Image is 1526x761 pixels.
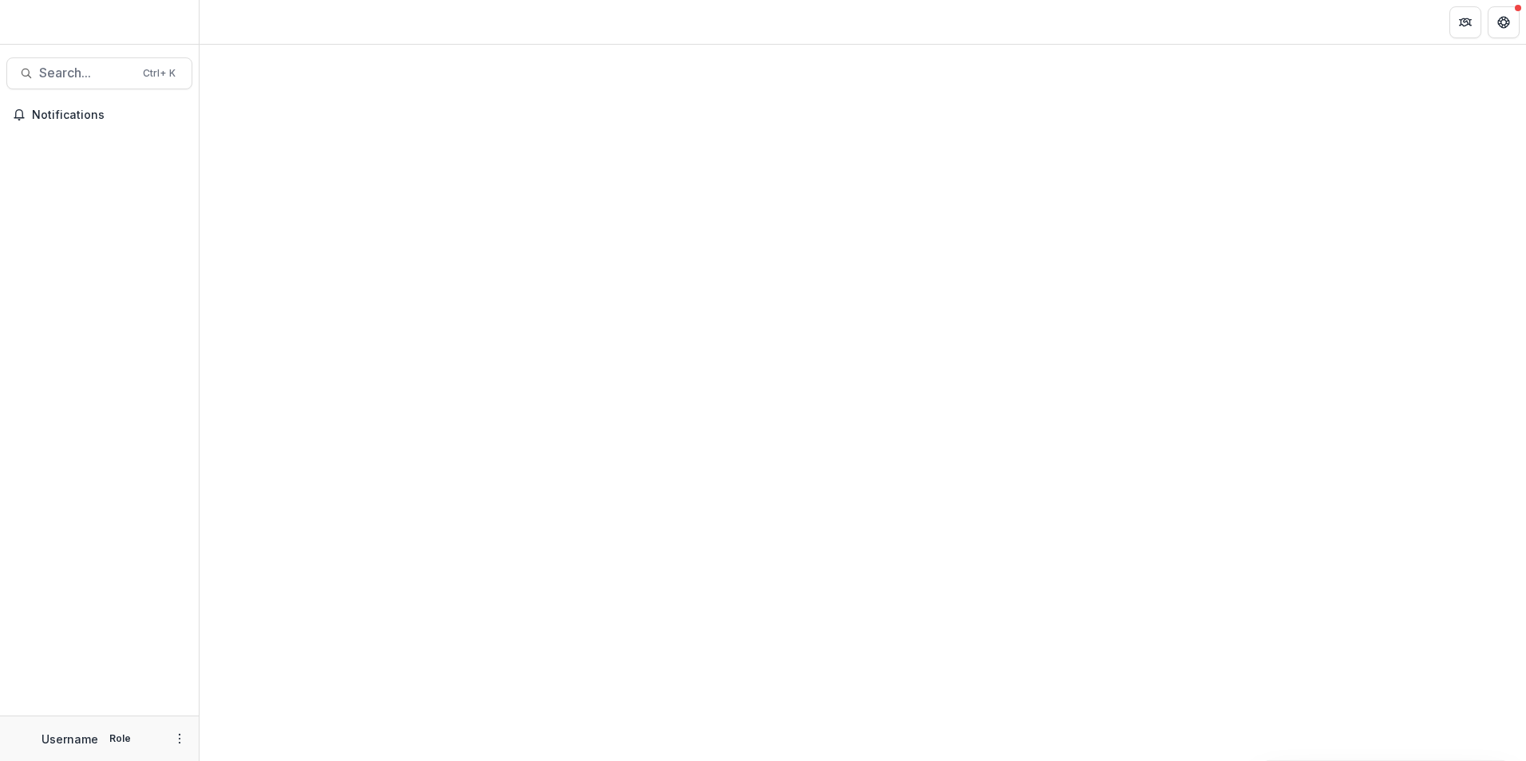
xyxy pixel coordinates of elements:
button: Get Help [1488,6,1520,38]
p: Username [42,731,98,747]
nav: breadcrumb [206,10,274,34]
div: Ctrl + K [140,65,179,82]
span: Notifications [32,108,186,122]
button: Search... [6,57,192,89]
p: Role [105,731,136,746]
span: Search... [39,65,133,81]
button: More [170,729,189,748]
button: Partners [1449,6,1481,38]
button: Notifications [6,102,192,128]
